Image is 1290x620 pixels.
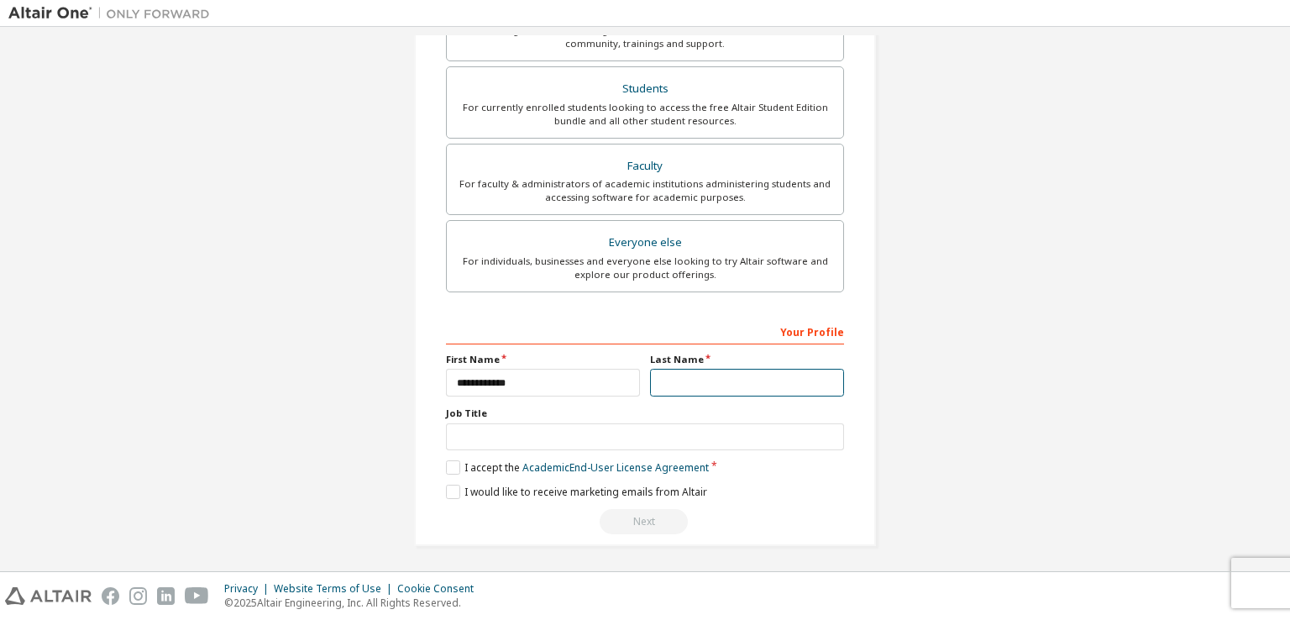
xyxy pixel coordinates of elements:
[457,231,833,255] div: Everyone else
[397,582,484,596] div: Cookie Consent
[157,587,175,605] img: linkedin.svg
[650,353,844,366] label: Last Name
[5,587,92,605] img: altair_logo.svg
[457,155,833,178] div: Faculty
[522,460,709,475] a: Academic End-User License Agreement
[185,587,209,605] img: youtube.svg
[129,587,147,605] img: instagram.svg
[457,101,833,128] div: For currently enrolled students looking to access the free Altair Student Edition bundle and all ...
[446,460,709,475] label: I accept the
[446,509,844,534] div: Read and acccept EULA to continue
[446,407,844,420] label: Job Title
[457,177,833,204] div: For faculty & administrators of academic institutions administering students and accessing softwa...
[446,318,844,344] div: Your Profile
[274,582,397,596] div: Website Terms of Use
[102,587,119,605] img: facebook.svg
[457,77,833,101] div: Students
[457,255,833,281] div: For individuals, businesses and everyone else looking to try Altair software and explore our prod...
[224,582,274,596] div: Privacy
[446,485,707,499] label: I would like to receive marketing emails from Altair
[446,353,640,366] label: First Name
[8,5,218,22] img: Altair One
[224,596,484,610] p: © 2025 Altair Engineering, Inc. All Rights Reserved.
[457,24,833,50] div: For existing customers looking to access software downloads, HPC resources, community, trainings ...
